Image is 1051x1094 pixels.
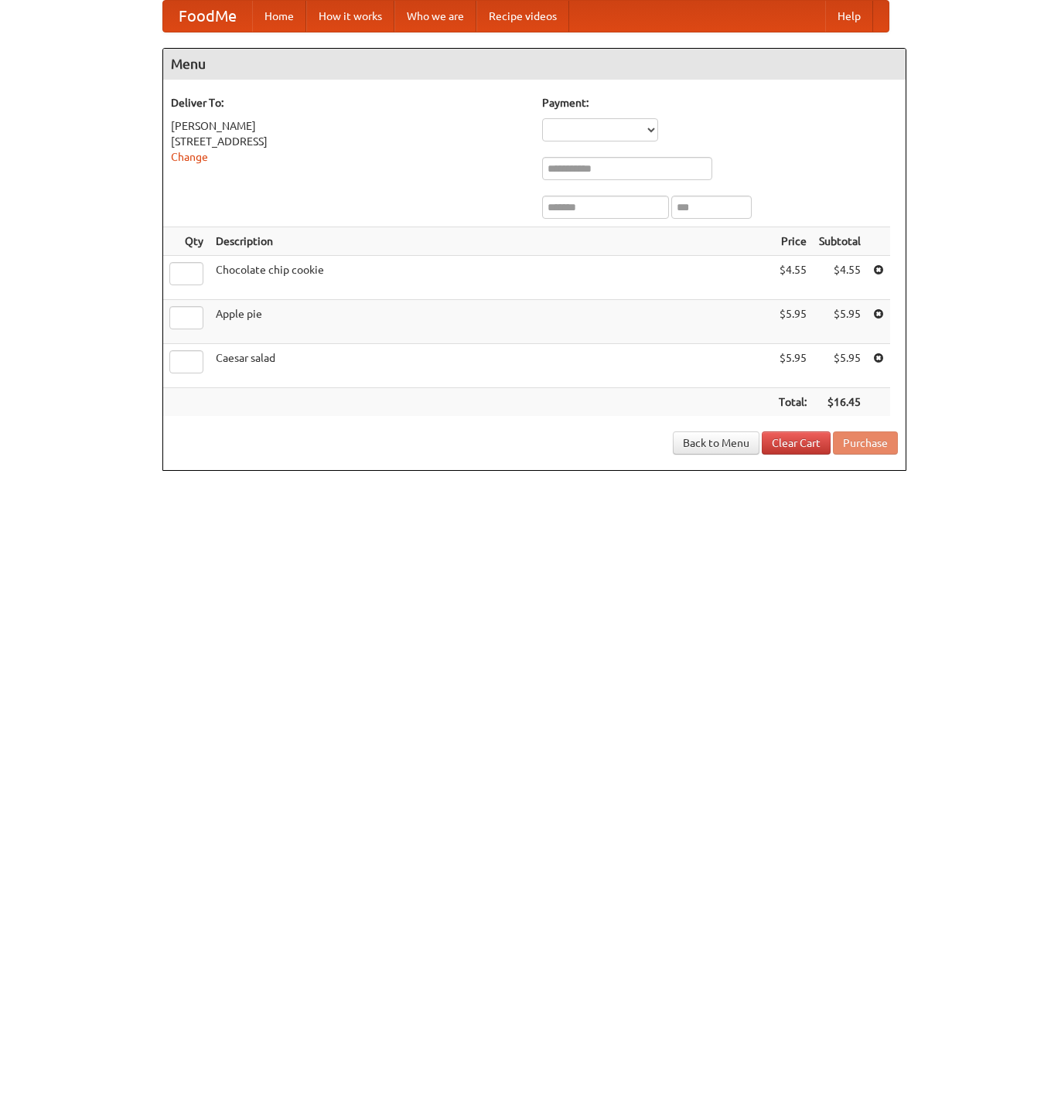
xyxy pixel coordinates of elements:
[773,388,813,417] th: Total:
[673,431,759,455] a: Back to Menu
[210,344,773,388] td: Caesar salad
[306,1,394,32] a: How it works
[825,1,873,32] a: Help
[163,49,906,80] h4: Menu
[773,256,813,300] td: $4.55
[813,300,867,344] td: $5.95
[171,118,527,134] div: [PERSON_NAME]
[394,1,476,32] a: Who we are
[210,227,773,256] th: Description
[163,1,252,32] a: FoodMe
[210,300,773,344] td: Apple pie
[773,227,813,256] th: Price
[773,344,813,388] td: $5.95
[171,151,208,163] a: Change
[171,95,527,111] h5: Deliver To:
[762,431,831,455] a: Clear Cart
[252,1,306,32] a: Home
[163,227,210,256] th: Qty
[210,256,773,300] td: Chocolate chip cookie
[833,431,898,455] button: Purchase
[542,95,898,111] h5: Payment:
[813,344,867,388] td: $5.95
[813,227,867,256] th: Subtotal
[773,300,813,344] td: $5.95
[813,256,867,300] td: $4.55
[813,388,867,417] th: $16.45
[171,134,527,149] div: [STREET_ADDRESS]
[476,1,569,32] a: Recipe videos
